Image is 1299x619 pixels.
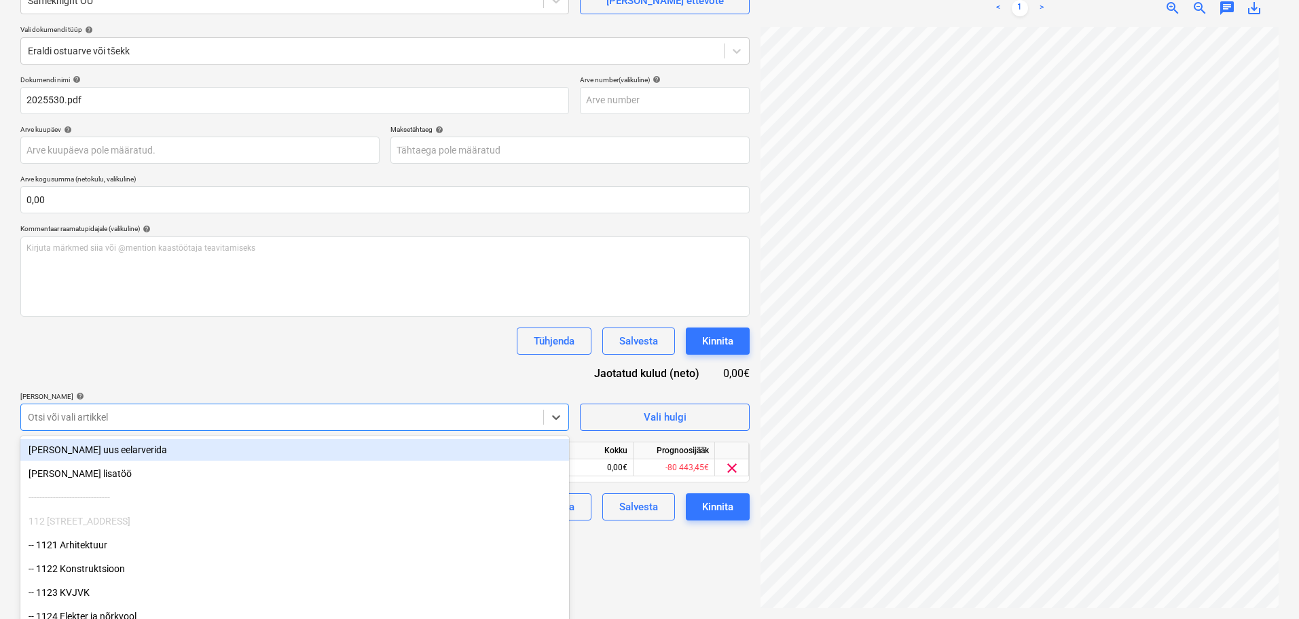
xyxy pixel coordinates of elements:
[20,510,569,532] div: 112 Rukki tee 11
[644,408,687,426] div: Vali hulgi
[390,137,750,164] input: Tähtaega pole määratud
[20,125,380,134] div: Arve kuupäev
[61,126,72,134] span: help
[580,404,750,431] button: Vali hulgi
[552,442,634,459] div: Kokku
[20,439,569,461] div: Lisa uus eelarverida
[20,137,380,164] input: Arve kuupäeva pole määratud.
[20,582,569,603] div: -- 1123 KVJVK
[20,510,569,532] div: 112 [STREET_ADDRESS]
[517,328,591,355] button: Tühjenda
[20,463,569,484] div: Lisa uus lisatöö
[721,366,750,381] div: 0,00€
[20,463,569,484] div: [PERSON_NAME] lisatöö
[140,225,151,233] span: help
[20,392,569,401] div: [PERSON_NAME]
[650,75,661,84] span: help
[73,392,84,400] span: help
[686,328,750,355] button: Kinnita
[20,558,569,580] div: -- 1122 Konstruktsioon
[573,366,721,381] div: Jaotatud kulud (neto)
[20,87,569,114] input: Dokumendi nimi
[634,442,715,459] div: Prognoosijääk
[552,459,634,476] div: 0,00€
[390,125,750,134] div: Maksetähtaeg
[20,534,569,556] div: -- 1121 Arhitektuur
[20,75,569,84] div: Dokumendi nimi
[580,75,750,84] div: Arve number (valikuline)
[580,87,750,114] input: Arve number
[20,25,750,34] div: Vali dokumendi tüüp
[702,498,733,516] div: Kinnita
[20,487,569,508] div: ------------------------------
[20,439,569,461] div: [PERSON_NAME] uus eelarverida
[602,328,675,355] button: Salvesta
[686,493,750,520] button: Kinnita
[20,175,750,186] p: Arve kogusumma (netokulu, valikuline)
[619,332,658,350] div: Salvesta
[619,498,658,516] div: Salvesta
[20,224,750,233] div: Kommentaar raamatupidajale (valikuline)
[634,459,715,476] div: -80 443,45€
[724,460,740,476] span: clear
[534,332,574,350] div: Tühjenda
[20,186,750,213] input: Arve kogusumma (netokulu, valikuline)
[70,75,81,84] span: help
[602,493,675,520] button: Salvesta
[702,332,733,350] div: Kinnita
[433,126,443,134] span: help
[82,26,93,34] span: help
